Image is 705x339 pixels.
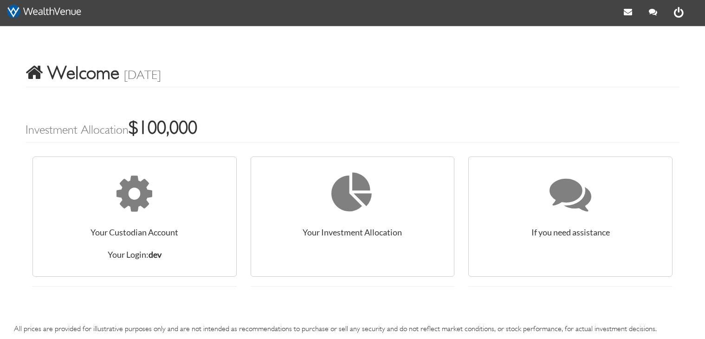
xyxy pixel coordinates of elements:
[47,62,119,83] span: Welcome
[124,68,161,82] small: [DATE]
[149,249,162,260] b: dev
[26,123,129,137] small: Investment Allocation
[26,117,197,138] span: $100,000
[7,5,81,18] img: wv-white_435x79p.png
[32,156,237,277] a: Your Custodian AccountYour Login:dev
[468,156,673,277] a: If you need assistance
[251,156,455,277] a: Your Investment Allocation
